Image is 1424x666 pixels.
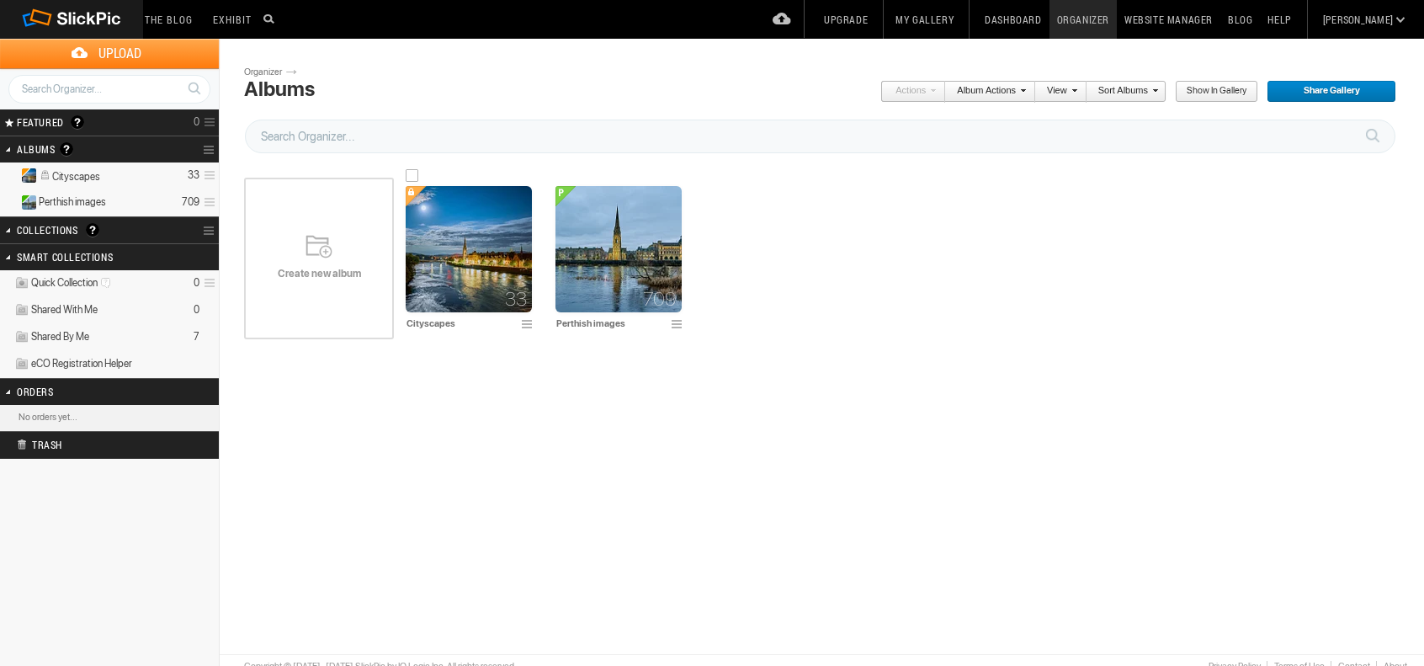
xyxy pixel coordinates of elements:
b: No orders yet... [19,412,77,423]
span: Shared By Me [31,330,89,344]
span: Quick Collection [31,276,116,290]
span: Shared With Me [31,303,98,317]
a: Show in Gallery [1175,81,1258,103]
a: Album Actions [945,81,1026,103]
a: Search [178,74,210,103]
a: Expand [2,168,18,181]
a: Actions [880,81,936,103]
h2: Trash [17,432,173,457]
input: Search Organizer... [245,120,1395,153]
a: View [1035,81,1077,103]
input: Search Organizer... [8,75,210,104]
div: Albums [244,77,315,101]
span: eCO Registration Helper [31,357,132,370]
span: Perthish images [39,195,106,209]
img: ico_album_quick.png [14,276,29,290]
span: 33 [505,292,527,306]
ins: Unlisted Album with password [14,168,37,183]
a: Expand [2,195,18,208]
a: Sort Albums [1087,81,1158,103]
img: ico_album_coll.png [14,357,29,371]
span: Create new album [244,267,394,280]
h2: Smart Collections [17,244,158,269]
h2: Orders [17,379,158,404]
ins: Public Album [14,195,37,210]
span: Share Gallery [1267,81,1384,103]
span: 709 [643,292,677,306]
h2: Collections [17,217,158,242]
input: Perthish images [555,316,667,331]
input: Cityscapes [406,316,517,331]
span: Upload [20,39,219,68]
img: ico_album_coll.png [14,330,29,344]
input: Search photos on SlickPic... [261,8,281,29]
h2: Albums [17,136,158,163]
img: ico_album_coll.png [14,303,29,317]
span: Show in Gallery [1175,81,1246,103]
img: Perth_14-1-22_1.webp [555,186,682,312]
span: FEATURED [12,115,64,129]
a: Collection Options [203,219,219,242]
img: Supermoon_Perth_30-8-23.webp [406,186,532,312]
span: Cityscapes [39,168,100,182]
